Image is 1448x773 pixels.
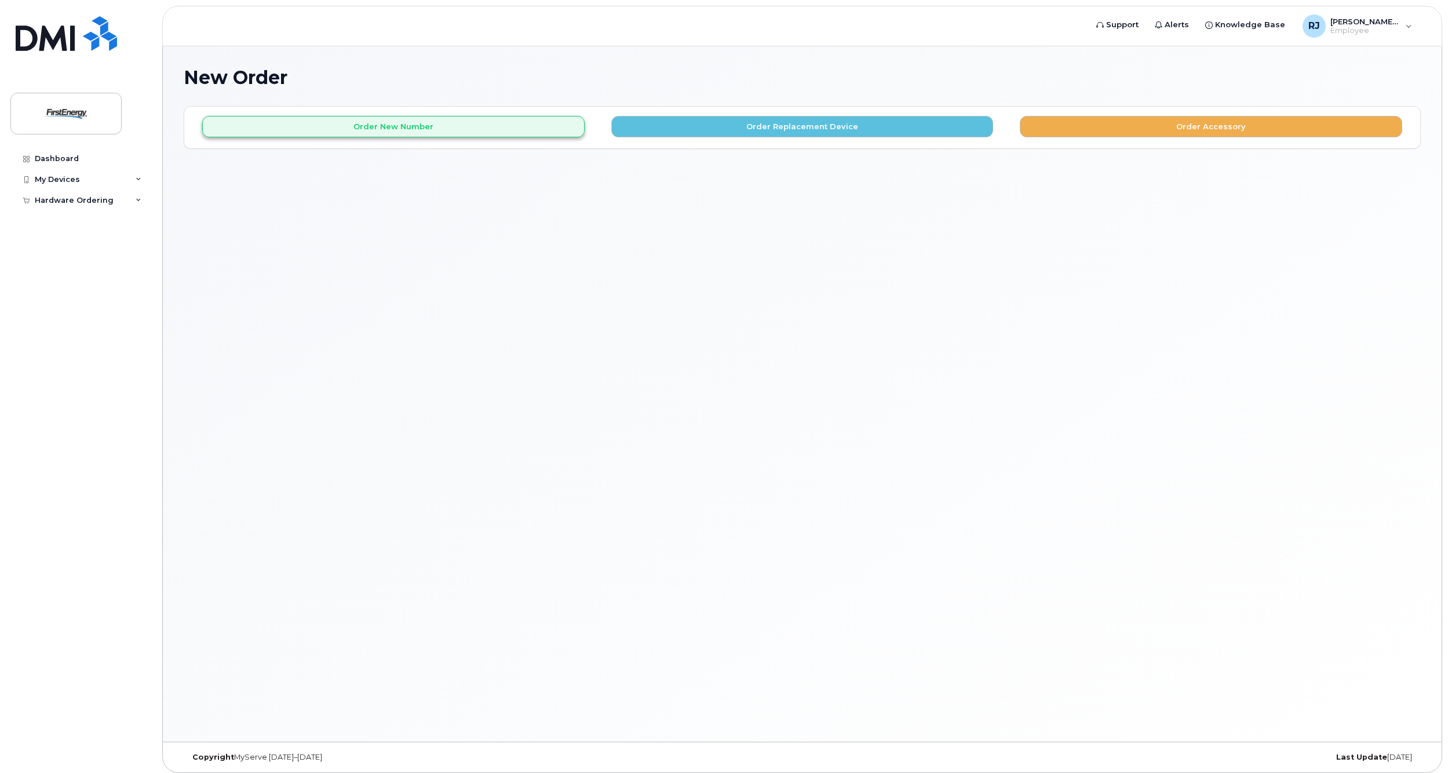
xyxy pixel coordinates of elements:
[1336,753,1387,761] strong: Last Update
[192,753,234,761] strong: Copyright
[184,67,1421,87] h1: New Order
[611,116,994,137] button: Order Replacement Device
[1398,723,1439,764] iframe: Messenger Launcher
[1008,753,1421,762] div: [DATE]
[1020,116,1402,137] button: Order Accessory
[202,116,585,137] button: Order New Number
[184,753,596,762] div: MyServe [DATE]–[DATE]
